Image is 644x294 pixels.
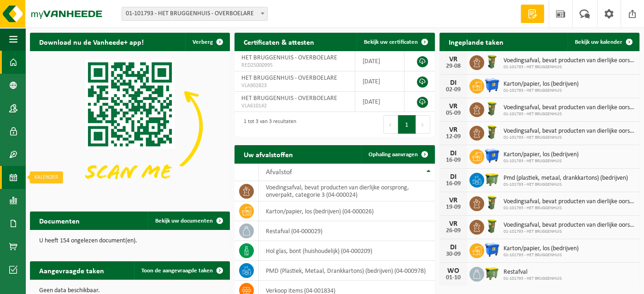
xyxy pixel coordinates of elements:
h2: Documenten [30,212,89,229]
span: RED25000995 [241,62,348,69]
span: Ophaling aanvragen [369,152,418,158]
span: Verberg [193,39,213,45]
div: VR [444,197,463,204]
div: 01-10 [444,275,463,281]
div: DI [444,244,463,251]
img: Download de VHEPlus App [30,51,230,201]
span: Karton/papier, los (bedrijven) [503,81,579,88]
img: WB-0060-HPE-GN-50 [484,195,500,211]
div: 29-08 [444,63,463,70]
h2: Aangevraagde taken [30,261,113,279]
span: Bekijk uw kalender [575,39,622,45]
span: Bekijk uw certificaten [364,39,418,45]
td: karton/papier, los (bedrijven) (04-000026) [259,201,434,221]
h2: Ingeplande taken [439,33,513,51]
span: 01-101793 - HET BRUGGENHUIS [503,229,635,235]
button: Previous [383,115,398,134]
span: 01-101793 - HET BRUGGENHUIS [503,276,562,282]
span: 01-101793 - HET BRUGGENHUIS [503,253,579,258]
img: WB-1100-HPE-BE-01 [484,148,500,164]
img: WB-0060-HPE-GN-50 [484,54,500,70]
img: WB-1100-HPE-BE-01 [484,242,500,258]
span: 01-101793 - HET BRUGGENHUIS [503,182,628,188]
div: VR [444,126,463,134]
a: Bekijk uw documenten [148,212,229,230]
img: WB-1100-HPE-BE-01 [484,77,500,93]
a: Bekijk uw kalender [568,33,638,51]
div: 26-09 [444,228,463,234]
a: Ophaling aanvragen [361,145,434,164]
td: voedingsafval, bevat producten van dierlijke oorsprong, onverpakt, categorie 3 (04-000024) [259,181,434,201]
img: WB-1100-HPE-GN-51 [484,265,500,281]
span: HET BRUGGENHUIS - OVERBOELARE [241,75,337,82]
span: 01-101793 - HET BRUGGENHUIS [503,88,579,94]
td: [DATE] [355,51,404,71]
span: Karton/papier, los (bedrijven) [503,245,579,253]
div: DI [444,173,463,181]
button: Next [416,115,430,134]
div: 1 tot 3 van 3 resultaten [239,114,296,135]
div: 16-09 [444,157,463,164]
span: Voedingsafval, bevat producten van dierlijke oorsprong, onverpakt, categorie 3 [503,128,635,135]
span: 01-101793 - HET BRUGGENHUIS [503,206,635,211]
div: VR [444,56,463,63]
span: HET BRUGGENHUIS - OVERBOELARE [241,95,337,102]
span: Bekijk uw documenten [155,218,213,224]
p: U heeft 154 ongelezen document(en). [39,238,221,244]
span: 01-101793 - HET BRUGGENHUIS - OVERBOELARE [122,7,267,20]
span: 01-101793 - HET BRUGGENHUIS [503,65,635,70]
span: 01-101793 - HET BRUGGENHUIS [503,159,579,164]
span: Voedingsafval, bevat producten van dierlijke oorsprong, onverpakt, categorie 3 [503,57,635,65]
td: hol glas, bont (huishoudelijk) (04-000209) [259,241,434,261]
div: 16-09 [444,181,463,187]
span: VLA902823 [241,82,348,89]
span: VLA610142 [241,102,348,110]
div: VR [444,220,463,228]
h2: Uw afvalstoffen [234,145,302,163]
a: Bekijk uw certificaten [357,33,434,51]
span: Voedingsafval, bevat producten van dierlijke oorsprong, onverpakt, categorie 3 [503,198,635,206]
span: 01-101793 - HET BRUGGENHUIS [503,112,635,117]
span: Restafval [503,269,562,276]
td: [DATE] [355,71,404,92]
span: Afvalstof [266,169,292,176]
div: DI [444,150,463,157]
td: restafval (04-000029) [259,221,434,241]
div: DI [444,79,463,87]
span: HET BRUGGENHUIS - OVERBOELARE [241,54,337,61]
div: 12-09 [444,134,463,140]
img: WB-0060-HPE-GN-50 [484,218,500,234]
span: 01-101793 - HET BRUGGENHUIS - OVERBOELARE [122,7,268,21]
span: Toon de aangevraagde taken [141,268,213,274]
div: 02-09 [444,87,463,93]
div: 30-09 [444,251,463,258]
span: Voedingsafval, bevat producten van dierlijke oorsprong, onverpakt, categorie 3 [503,222,635,229]
h2: Download nu de Vanheede+ app! [30,33,153,51]
img: WB-0060-HPE-GN-50 [484,101,500,117]
a: Toon de aangevraagde taken [134,261,229,280]
p: Geen data beschikbaar. [39,288,221,294]
td: PMD (Plastiek, Metaal, Drankkartons) (bedrijven) (04-000978) [259,261,434,281]
span: Voedingsafval, bevat producten van dierlijke oorsprong, onverpakt, categorie 3 [503,104,635,112]
div: VR [444,103,463,110]
div: WO [444,267,463,275]
div: 19-09 [444,204,463,211]
button: 1 [398,115,416,134]
span: Pmd (plastiek, metaal, drankkartons) (bedrijven) [503,175,628,182]
button: Verberg [185,33,229,51]
img: WB-1100-HPE-GN-50 [484,171,500,187]
span: 01-101793 - HET BRUGGENHUIS [503,135,635,141]
td: [DATE] [355,92,404,112]
h2: Certificaten & attesten [234,33,323,51]
span: Karton/papier, los (bedrijven) [503,151,579,159]
div: 05-09 [444,110,463,117]
img: WB-0060-HPE-GN-50 [484,124,500,140]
